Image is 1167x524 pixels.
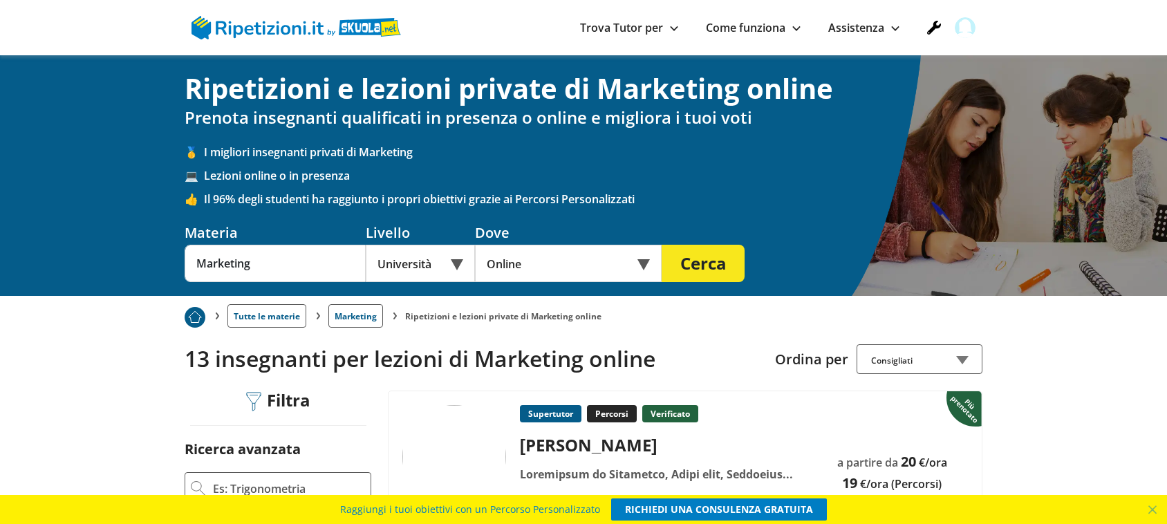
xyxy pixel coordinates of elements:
span: 👍 [185,191,204,207]
span: 19 [842,474,857,492]
div: Consigliati [857,344,982,374]
div: Online [475,245,662,282]
button: Cerca [662,245,745,282]
span: Il 96% degli studenti ha raggiunto i propri obiettivi grazie ai Percorsi Personalizzati [204,191,982,207]
img: user avatar [955,17,975,38]
a: Assistenza [828,20,899,35]
input: Es: Trigonometria [212,478,365,499]
img: Ricerca Avanzata [191,481,206,496]
div: [PERSON_NAME] [515,433,807,456]
nav: breadcrumb d-none d-tablet-block [185,296,982,328]
span: 💻 [185,168,204,183]
div: Università [366,245,475,282]
input: Es. Matematica [185,245,366,282]
label: Ordina per [775,350,848,368]
h1: Ripetizioni e lezioni private di Marketing online [185,72,982,105]
span: Lezioni online o in presenza [204,168,982,183]
h2: 13 insegnanti per lezioni di Marketing online [185,346,765,372]
span: Raggiungi i tuoi obiettivi con un Percorso Personalizzato [340,498,600,521]
span: a partire da [837,455,898,470]
a: Tutte le materie [227,304,306,328]
div: Livello [366,223,475,242]
img: Piu prenotato [185,307,205,328]
p: Verificato [642,405,698,422]
span: €/ora [919,455,947,470]
h2: Prenota insegnanti qualificati in presenza o online e migliora i tuoi voti [185,108,982,128]
span: 🥇 [185,144,204,160]
a: RICHIEDI UNA CONSULENZA GRATUITA [611,498,827,521]
img: logo Skuola.net | Ripetizioni.it [192,16,401,39]
p: Supertutor [520,405,581,422]
img: tutor a Milano - Giovanni [402,405,506,509]
img: Piu prenotato [946,390,984,427]
span: 20 [901,452,916,471]
span: I migliori insegnanti privati di Marketing [204,144,982,160]
div: Materia [185,223,366,242]
div: Filtra [241,391,315,412]
p: Percorsi [587,405,637,422]
li: Ripetizioni e lezioni private di Marketing online [405,310,601,322]
img: Filtra filtri mobile [246,392,261,411]
div: Dove [475,223,662,242]
div: Loremipsum do Sitametco, Adipi elit, Seddoeiusmo t incididu, Utlaboree do magnaali, Enimadm, Veni... [515,465,807,484]
a: Come funziona [706,20,801,35]
span: €/ora (Percorsi) [860,476,942,492]
label: Ricerca avanzata [185,440,301,458]
a: Marketing [328,304,383,328]
a: logo Skuola.net | Ripetizioni.it [192,19,401,34]
a: Trova Tutor per [580,20,678,35]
